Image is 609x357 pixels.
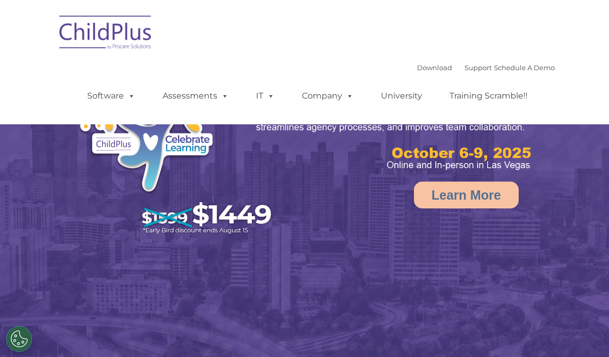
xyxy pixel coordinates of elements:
[557,307,609,357] iframe: Chat Widget
[439,86,538,106] a: Training Scramble!!
[152,86,239,106] a: Assessments
[371,86,432,106] a: University
[464,63,492,72] a: Support
[246,86,285,106] a: IT
[417,63,452,72] a: Download
[417,63,555,72] font: |
[6,326,32,352] button: Cookies Settings
[292,86,364,106] a: Company
[54,8,157,60] img: ChildPlus by Procare Solutions
[494,63,555,72] a: Schedule A Demo
[414,182,519,208] a: Learn More
[77,86,146,106] a: Software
